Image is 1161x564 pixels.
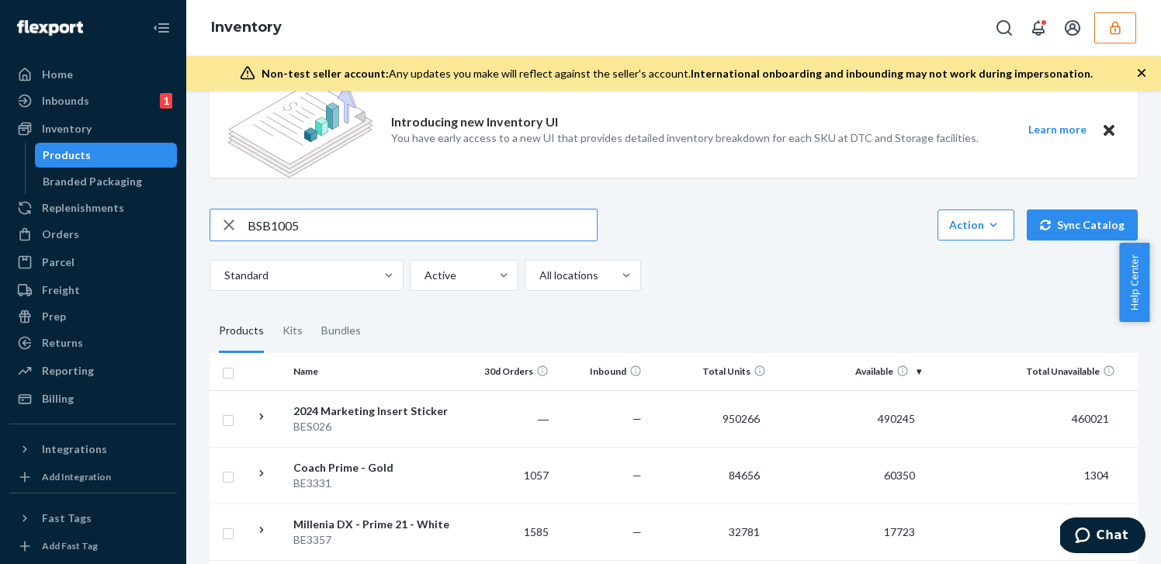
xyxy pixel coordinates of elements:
a: Products [35,143,178,168]
th: Name [287,353,462,390]
div: Billing [42,391,74,407]
div: Inbounds [42,93,89,109]
span: 17723 [878,525,921,538]
div: 2024 Marketing Insert Sticker [293,403,456,419]
td: 1057 [462,447,555,503]
button: Close [1099,120,1119,140]
a: Add Fast Tag [9,537,177,555]
button: Fast Tags [9,506,177,531]
th: Inbound [555,353,648,390]
div: Add Integration [42,470,111,483]
a: Branded Packaging [35,169,178,194]
div: BE3331 [293,476,456,491]
div: Prep [42,309,66,324]
button: Sync Catalog [1027,209,1138,240]
button: Integrations [9,437,177,462]
span: 460021 [1066,412,1115,425]
th: Total Units [648,353,772,390]
td: 1585 [462,503,555,560]
a: Home [9,62,177,87]
ol: breadcrumbs [199,5,294,50]
div: Parcel [42,254,75,270]
span: 32781 [723,525,766,538]
div: Reporting [42,363,94,379]
div: Products [43,147,91,163]
a: Returns [9,330,177,355]
div: Any updates you make will reflect against the seller's account. [262,66,1093,81]
a: Reporting [9,358,177,383]
a: Prep [9,304,177,329]
div: Home [42,67,73,82]
div: Products [219,310,264,353]
a: Inbounds1 [9,88,177,113]
a: Billing [9,386,177,411]
input: Standard [223,268,224,283]
button: Open Search Box [989,12,1020,43]
a: Freight [9,278,177,303]
div: Freight [42,282,80,298]
a: Orders [9,222,177,247]
iframe: Opens a widget where you can chat to one of our agents [1060,517,1145,556]
th: 30d Orders [462,353,555,390]
a: Inventory [9,116,177,141]
a: Replenishments [9,195,177,220]
span: 950266 [716,412,766,425]
div: Fast Tags [42,510,92,526]
img: Flexport logo [17,20,83,36]
p: Introducing new Inventory UI [391,113,558,131]
a: Parcel [9,250,177,275]
div: BE3357 [293,532,456,548]
span: — [632,469,642,482]
div: Integrations [42,441,107,457]
button: Open account menu [1057,12,1088,43]
div: Returns [42,335,83,351]
span: 1304 [1078,469,1115,482]
div: Inventory [42,121,92,137]
span: 490245 [872,412,921,425]
a: Add Integration [9,468,177,486]
div: Kits [282,310,303,353]
th: Available [772,353,927,390]
img: new-reports-banner-icon.82668bd98b6a51aee86340f2a7b77ae3.png [228,81,373,178]
span: Non-test seller account: [262,67,389,80]
a: Inventory [211,19,282,36]
div: Branded Packaging [43,174,142,189]
span: 84656 [723,469,766,482]
span: International onboarding and inbounding may not work during impersonation. [691,67,1093,80]
div: Action [949,217,1003,233]
button: Open notifications [1023,12,1054,43]
div: 1 [160,93,172,109]
button: Learn more [1018,120,1096,140]
input: Search inventory by name or sku [248,209,597,240]
div: Coach Prime - Gold [293,460,456,476]
div: Orders [42,227,79,242]
div: BES026 [293,419,456,434]
input: Active [423,268,425,283]
input: All locations [538,268,539,283]
th: Total Unavailable [927,353,1121,390]
div: Replenishments [42,200,124,216]
span: — [632,412,642,425]
td: ― [462,390,555,447]
div: Add Fast Tag [42,539,98,552]
span: — [632,525,642,538]
div: Millenia DX - Prime 21 - White [293,517,456,532]
button: Help Center [1119,243,1149,322]
p: You have early access to a new UI that provides detailed inventory breakdown for each SKU at DTC ... [391,130,979,146]
span: 60350 [878,469,921,482]
button: Action [937,209,1014,240]
div: Bundles [321,310,361,353]
button: Close Navigation [146,12,177,43]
